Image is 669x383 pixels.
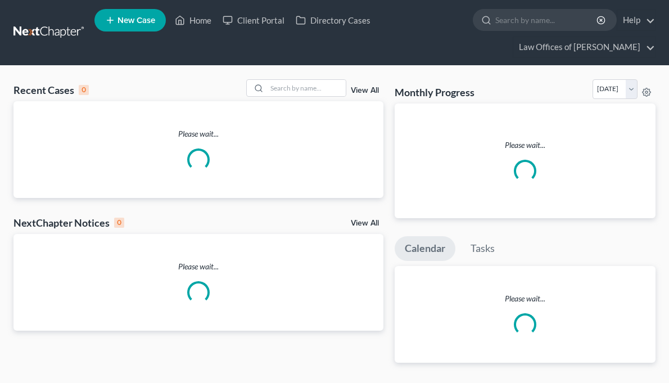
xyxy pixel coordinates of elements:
[114,218,124,228] div: 0
[395,236,455,261] a: Calendar
[79,85,89,95] div: 0
[395,85,474,99] h3: Monthly Progress
[290,10,376,30] a: Directory Cases
[13,216,124,229] div: NextChapter Notices
[395,293,656,304] p: Please wait...
[404,139,647,151] p: Please wait...
[217,10,290,30] a: Client Portal
[13,128,383,139] p: Please wait...
[13,261,383,272] p: Please wait...
[617,10,655,30] a: Help
[351,87,379,94] a: View All
[117,16,155,25] span: New Case
[495,10,598,30] input: Search by name...
[460,236,505,261] a: Tasks
[351,219,379,227] a: View All
[267,80,346,96] input: Search by name...
[513,37,655,57] a: Law Offices of [PERSON_NAME]
[169,10,217,30] a: Home
[13,83,89,97] div: Recent Cases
